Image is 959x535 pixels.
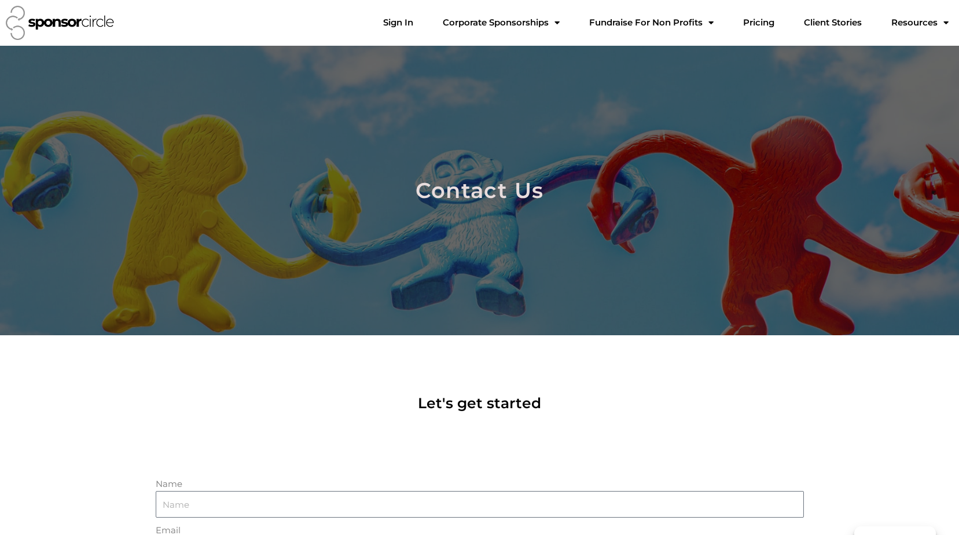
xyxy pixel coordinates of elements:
a: Client Stories [795,11,871,34]
input: Name [156,491,804,518]
a: Fundraise For Non ProfitsMenu Toggle [580,11,723,34]
a: Corporate SponsorshipsMenu Toggle [433,11,569,34]
a: Pricing [734,11,784,34]
img: Sponsor Circle logo [6,6,114,40]
label: Name [156,477,182,492]
nav: Menu [374,11,958,34]
h2: Contact Us [247,174,712,207]
h4: Let's get started [277,393,682,413]
a: Sign In [374,11,422,34]
a: Resources [882,11,958,34]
